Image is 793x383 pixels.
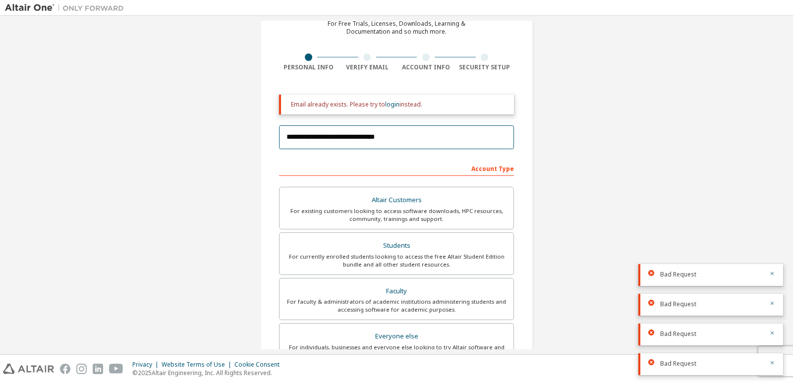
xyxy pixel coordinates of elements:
div: Everyone else [285,329,508,343]
img: altair_logo.svg [3,364,54,374]
img: youtube.svg [109,364,123,374]
span: Bad Request [660,300,696,308]
div: For existing customers looking to access software downloads, HPC resources, community, trainings ... [285,207,508,223]
div: Privacy [132,361,162,369]
a: login [385,100,399,109]
div: For Free Trials, Licenses, Downloads, Learning & Documentation and so much more. [328,20,465,36]
img: linkedin.svg [93,364,103,374]
p: © 2025 Altair Engineering, Inc. All Rights Reserved. [132,369,285,377]
div: Verify Email [338,63,397,71]
img: instagram.svg [76,364,87,374]
div: For currently enrolled students looking to access the free Altair Student Edition bundle and all ... [285,253,508,269]
div: Students [285,239,508,253]
div: For individuals, businesses and everyone else looking to try Altair software and explore our prod... [285,343,508,359]
div: Altair Customers [285,193,508,207]
span: Bad Request [660,271,696,278]
div: Email already exists. Please try to instead. [291,101,506,109]
div: Cookie Consent [234,361,285,369]
span: Bad Request [660,360,696,368]
div: Security Setup [455,63,514,71]
div: Faculty [285,284,508,298]
img: Altair One [5,3,129,13]
div: Personal Info [279,63,338,71]
div: Account Info [396,63,455,71]
div: For faculty & administrators of academic institutions administering students and accessing softwa... [285,298,508,314]
div: Website Terms of Use [162,361,234,369]
img: facebook.svg [60,364,70,374]
span: Bad Request [660,330,696,338]
div: Account Type [279,160,514,176]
